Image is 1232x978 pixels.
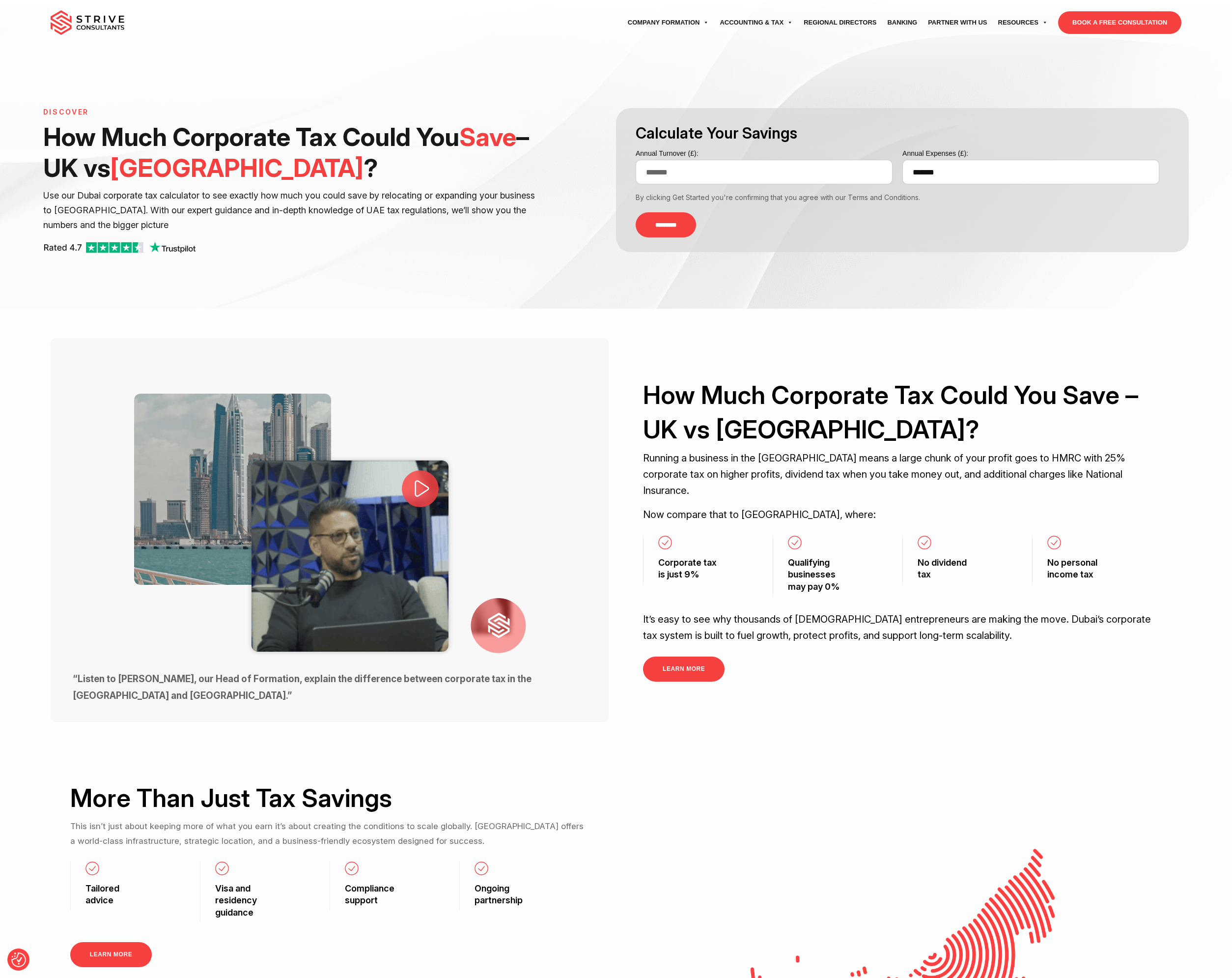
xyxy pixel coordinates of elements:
[51,10,124,35] img: main-logo.svg
[11,952,26,967] button: Consent Preferences
[73,673,532,701] strong: “Listen to [PERSON_NAME], our Head of Formation, explain the difference between corporate tax in ...
[43,188,536,232] p: Use our Dubai corporate tax calculator to see exactly how much you could save by relocating or ex...
[643,657,725,682] a: LEARN MORE
[918,557,980,581] h3: No dividend tax
[1047,557,1110,581] h3: No personal income tax
[85,883,148,907] h3: Tailored advice
[993,9,1053,36] a: Resources
[70,781,589,815] h2: More Than Just Tax Savings
[643,611,1162,644] p: It’s easy to see why thousands of [DEMOGRAPHIC_DATA] entrepreneurs are making the move. Dubai’s c...
[923,9,992,36] a: Partner with Us
[643,450,1162,499] p: Running a business in the [GEOGRAPHIC_DATA] means a large chunk of your profit goes to HMRC with ...
[788,557,850,593] h3: Qualifying businesses may pay 0%
[111,153,364,183] span: [GEOGRAPHIC_DATA]
[714,9,798,36] a: Accounting & Tax
[636,123,1169,144] h3: Calculate Your Savings
[882,9,923,36] a: Banking
[636,192,1169,202] div: By clicking Get Started you're confirming that you agree with our Terms and Conditions.
[658,557,721,581] h3: Corporate tax is just 9%
[636,147,893,160] label: Annual Turnover (£):
[1058,11,1181,34] a: BOOK A FREE CONSULTATION
[70,819,589,849] p: This isn’t just about keeping more of what you earn it’s about creating the conditions to scale g...
[643,378,1162,446] h2: How Much Corporate Tax Could You Save – UK vs [GEOGRAPHIC_DATA]?
[43,108,536,116] h6: Discover
[471,598,526,653] img: client logo
[798,9,882,36] a: Regional Directors
[345,883,407,907] h3: Compliance support
[902,147,1159,160] label: Annual Expenses (£):
[43,121,536,183] h1: How Much Corporate Tax Could You – UK vs ?
[622,9,715,36] a: Company Formation
[459,122,516,152] span: Save
[11,952,26,967] img: Revisit consent button
[643,507,1162,523] p: Now compare that to [GEOGRAPHIC_DATA], where:
[70,942,152,967] a: LEARN MORE
[475,883,537,907] h3: Ongoing partnership
[215,883,278,919] h3: Visa and residency guidance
